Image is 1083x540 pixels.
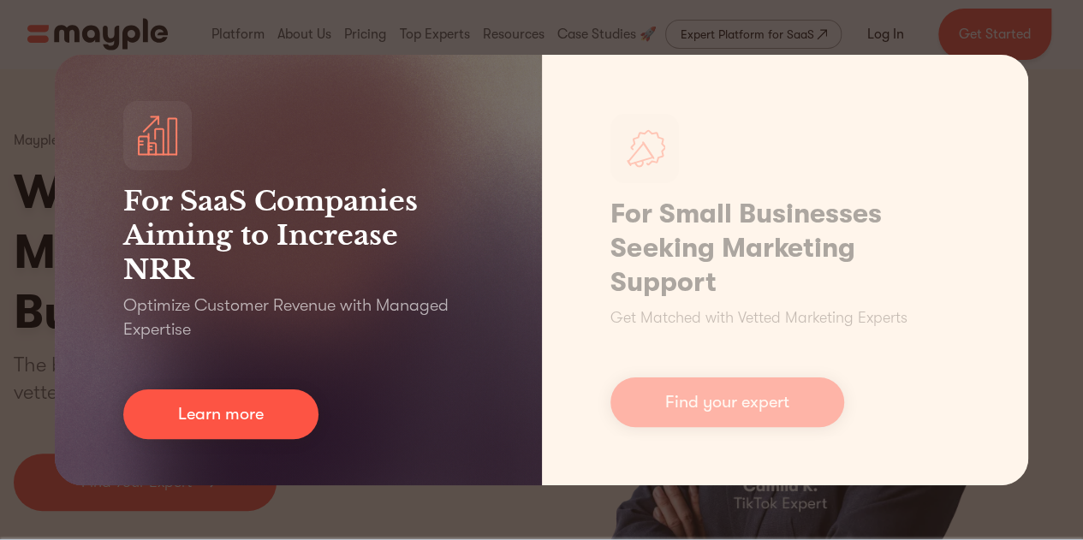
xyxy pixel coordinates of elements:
[610,377,844,427] a: Find your expert
[610,306,907,329] p: Get Matched with Vetted Marketing Experts
[123,184,473,287] h3: For SaaS Companies Aiming to Increase NRR
[123,294,473,341] p: Optimize Customer Revenue with Managed Expertise
[610,197,961,300] h1: For Small Businesses Seeking Marketing Support
[123,389,318,439] a: Learn more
